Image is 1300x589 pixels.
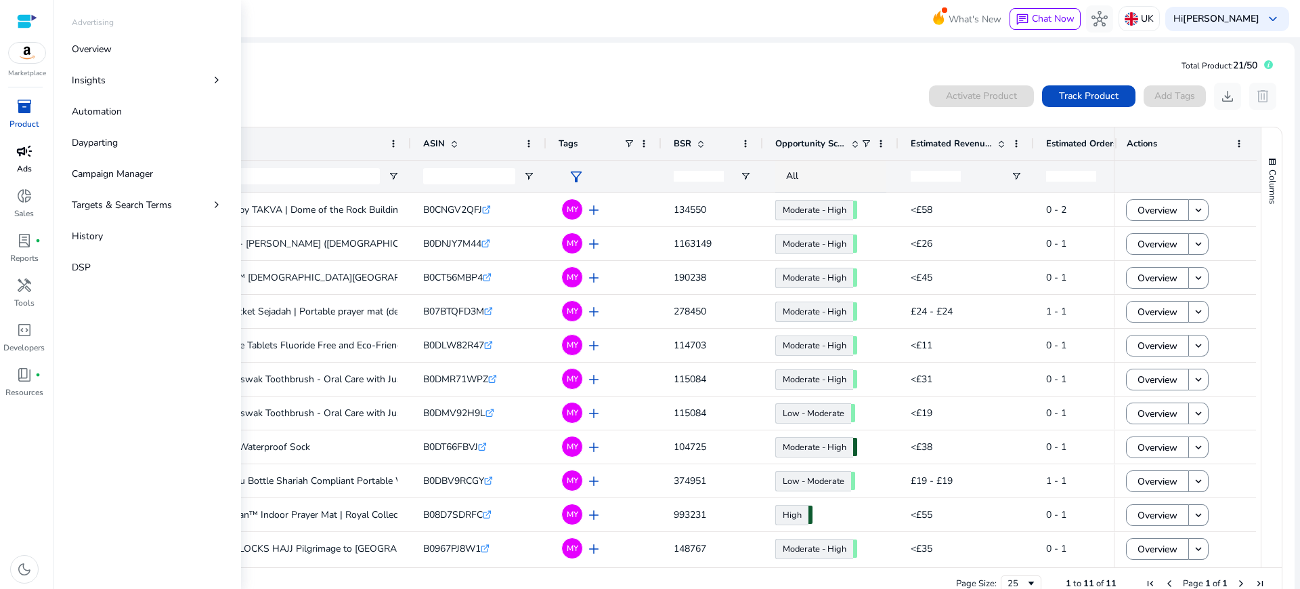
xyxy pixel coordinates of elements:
p: UK [1141,7,1154,31]
p: TAKVA EasiClean™ Indoor Prayer Mat | Royal Collection (COMFITPLUS,... [175,501,487,529]
p: Overview [72,42,112,56]
span: 1 - 1 [1046,305,1066,318]
span: MY [567,443,578,451]
span: add [586,439,602,455]
p: Ads [17,163,32,175]
span: What's New [949,7,1001,31]
span: 67.93 [853,268,857,287]
p: Hi [1173,14,1259,24]
span: 104725 [674,441,706,453]
mat-icon: keyboard_arrow_down [1192,306,1205,318]
span: <£38 [911,441,932,453]
p: TAKVA Art Kit - [PERSON_NAME] ([DEMOGRAPHIC_DATA]) [175,230,433,258]
input: Product Name Filter Input [118,168,380,184]
span: B0967PJ8W1 [423,542,481,555]
span: 0 - 1 [1046,271,1066,284]
button: download [1214,83,1241,110]
span: 993231 [674,508,706,521]
span: Actions [1127,138,1157,150]
span: Track Product [1059,89,1119,103]
span: 134550 [674,203,706,216]
span: 56.75 [851,472,855,490]
span: MY [567,273,578,281]
a: Low - Moderate [775,403,851,424]
button: hub [1086,5,1113,33]
p: TAKVA Fiträ Miswak Toothbrush - Oral Care with Just Water! (Blue,... [175,399,468,427]
span: MY [567,375,578,383]
span: add [586,371,602,388]
span: Opportunity Score [775,138,846,150]
span: keyboard_arrow_down [1265,11,1281,27]
span: <£26 [911,237,932,250]
span: 66.60 [853,540,857,558]
span: 78.30 [808,506,812,524]
mat-icon: keyboard_arrow_down [1192,407,1205,420]
span: 0 - 2 [1046,203,1066,216]
div: Previous Page [1164,578,1175,589]
span: 62.75 [853,235,857,253]
button: Overview [1126,199,1189,221]
span: 61.79 [853,201,857,219]
button: Track Product [1042,85,1135,107]
button: Overview [1126,233,1189,255]
span: BSR [674,138,691,150]
span: B0DLW82R47 [423,339,484,352]
span: Total Product: [1182,60,1233,71]
span: <£31 [911,373,932,386]
button: Open Filter Menu [740,171,751,182]
p: Marketplace [8,68,46,79]
p: Portable Wudhu Bottle Shariah Compliant Portable Wudhu Sprayer... [175,467,468,495]
span: 0 - 1 [1046,542,1066,555]
p: TAKVA Fiträ Miswak Toothbrush - Oral Care with Just Water! (Mix,... [175,365,464,393]
span: Estimated Orders/Day [1046,138,1127,150]
p: TAKVA Wudhu Waterproof Sock [171,433,314,461]
mat-icon: keyboard_arrow_down [1192,238,1205,250]
span: code_blocks [16,322,32,338]
a: Moderate - High [775,437,853,458]
span: 0 - 1 [1046,508,1066,521]
img: amazon.svg [9,43,45,63]
p: DSP [72,260,91,275]
p: Advertising [72,16,114,28]
span: 0 - 1 [1046,237,1066,250]
button: Overview [1126,504,1189,526]
span: Overview [1137,434,1177,462]
span: chat [1016,13,1029,26]
span: Overview [1137,400,1177,428]
span: MY [567,510,578,519]
span: B0DMV92H9L [423,407,485,420]
p: History [72,229,103,243]
a: Moderate - High [775,200,853,220]
button: Open Filter Menu [1011,171,1022,182]
span: 64.98 [853,336,857,354]
span: <£45 [911,271,932,284]
span: MY [567,239,578,247]
span: 61.10 [853,370,857,388]
span: chevron_right [210,73,223,87]
span: Overview [1137,502,1177,529]
span: 115084 [674,373,706,386]
button: Overview [1126,470,1189,492]
span: Overview [1137,230,1177,258]
span: dark_mode [16,561,32,577]
span: All [786,169,798,182]
span: lab_profile [16,232,32,249]
span: hub [1091,11,1108,27]
span: Chat Now [1032,12,1075,25]
span: <£11 [911,339,932,352]
button: chatChat Now [1010,8,1081,30]
p: Tools [14,297,35,309]
button: Open Filter Menu [388,171,399,182]
span: 114703 [674,339,706,352]
p: Dayparting [72,136,118,150]
span: 21/50 [1233,59,1257,72]
a: Moderate - High [775,539,853,559]
span: Overview [1137,332,1177,360]
mat-icon: keyboard_arrow_down [1192,543,1205,555]
span: add [586,541,602,557]
span: B08D7SDRFC [423,508,483,521]
span: add [586,270,602,286]
span: B07BTQFD3M [423,305,484,318]
a: Moderate - High [775,268,853,288]
span: 56.55 [851,404,855,422]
